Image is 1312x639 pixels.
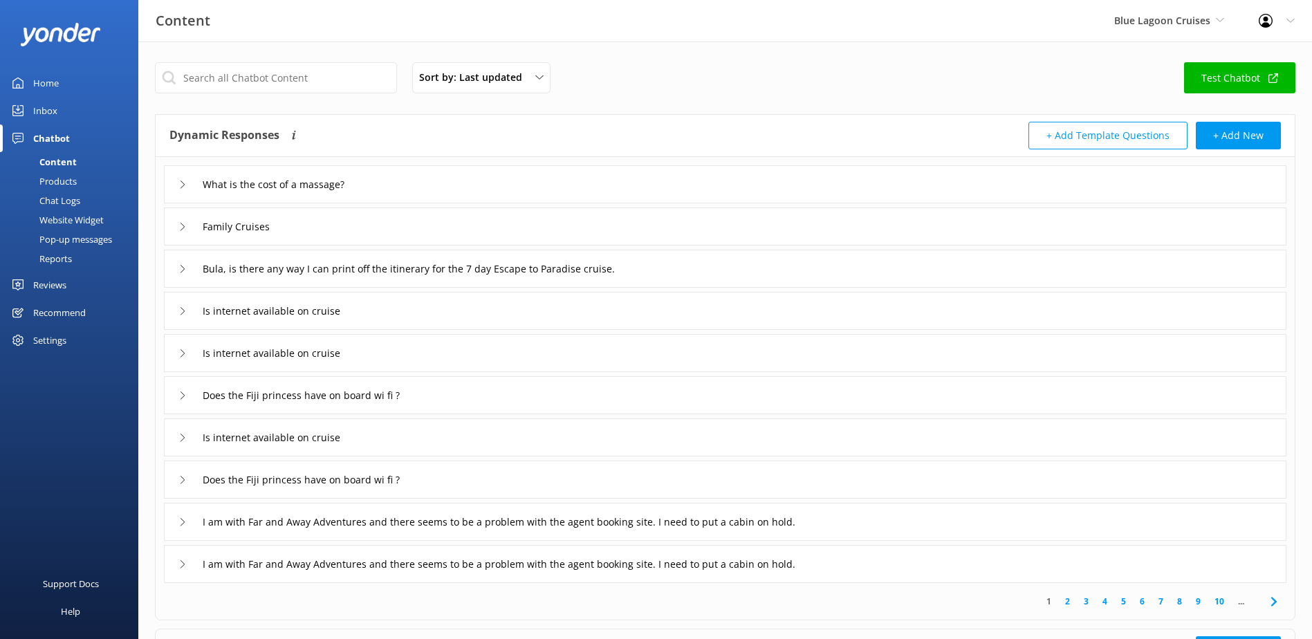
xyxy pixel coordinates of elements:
a: Content [8,152,138,172]
div: Help [61,598,80,625]
div: Inbox [33,97,57,124]
a: 4 [1096,595,1114,608]
a: 7 [1152,595,1170,608]
a: 3 [1077,595,1096,608]
div: Products [8,172,77,191]
div: Website Widget [8,210,104,230]
div: Support Docs [43,570,99,598]
button: + Add Template Questions [1028,122,1188,149]
button: + Add New [1196,122,1281,149]
h4: Dynamic Responses [169,122,279,149]
a: Chat Logs [8,191,138,210]
div: Settings [33,326,66,354]
span: Sort by: Last updated [419,70,530,85]
a: 2 [1058,595,1077,608]
a: 6 [1133,595,1152,608]
a: Website Widget [8,210,138,230]
a: 10 [1208,595,1231,608]
img: yonder-white-logo.png [21,23,100,46]
a: Pop-up messages [8,230,138,249]
a: 5 [1114,595,1133,608]
div: Content [8,152,77,172]
a: Reports [8,249,138,268]
div: Home [33,69,59,97]
a: 8 [1170,595,1189,608]
a: 1 [1040,595,1058,608]
span: Blue Lagoon Cruises [1114,14,1210,27]
h3: Content [156,10,210,32]
div: Chat Logs [8,191,80,210]
a: 9 [1189,595,1208,608]
div: Chatbot [33,124,70,152]
span: ... [1231,595,1251,608]
a: Products [8,172,138,191]
a: Test Chatbot [1184,62,1295,93]
div: Pop-up messages [8,230,112,249]
div: Recommend [33,299,86,326]
div: Reviews [33,271,66,299]
input: Search all Chatbot Content [155,62,397,93]
div: Reports [8,249,72,268]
